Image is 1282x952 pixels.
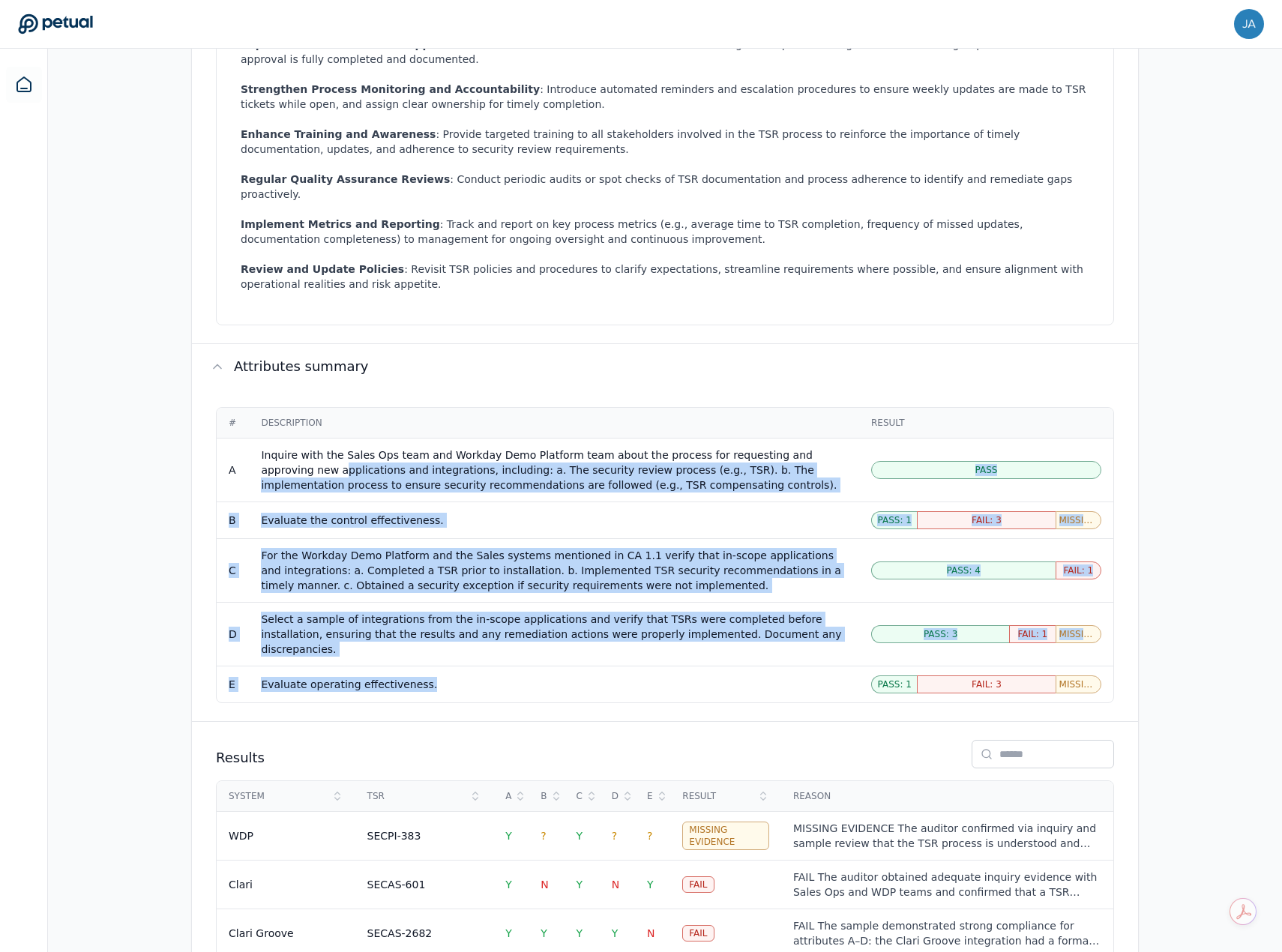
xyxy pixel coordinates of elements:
[972,678,1002,690] span: Fail: 3
[217,501,249,538] td: B
[241,262,1095,292] li: : Revisit TSR policies and procedures to clarify expectations, streamline requirements where poss...
[877,514,911,526] span: Pass: 1
[682,790,769,802] div: Result
[647,830,652,842] span: ?
[1063,564,1093,576] span: Fail: 1
[261,417,847,429] div: Description
[367,828,421,843] div: SECPI-383
[612,790,623,802] div: D
[541,927,547,939] span: Y
[505,790,517,802] div: A
[261,612,847,657] div: Select a sample of integrations from the in-scope applications and verify that TSRs were complete...
[241,37,1095,67] li: : Establish automated checks or workflow gates to prevent integrations from moving to production ...
[217,602,249,666] td: D
[793,790,1101,802] div: Reason
[241,217,1095,247] li: : Track and report on key process metrics (e.g., average time to TSR completion, frequency of mis...
[261,548,847,593] div: For the Workday Demo Platform and the Sales systems mentioned in CA 1.1 verify that in-scope appl...
[1059,678,1098,690] span: Missing Evidence: 1
[241,172,1095,202] li: : Conduct periodic audits or spot checks of TSR documentation and process adherence to identify a...
[577,879,583,891] span: Y
[241,173,450,185] strong: Regular Quality Assurance Reviews
[682,925,714,942] div: Fail
[216,747,265,768] h2: Results
[241,82,1095,112] li: : Introduce automated reminders and escalation procedures to ensure weekly updates are made to TS...
[261,677,847,692] div: Evaluate operating effectiveness.
[18,13,93,34] a: Go to Dashboard
[612,830,617,842] span: ?
[241,127,1095,157] li: : Provide targeted training to all stakeholders involved in the TSR process to reinforce the impo...
[229,828,253,843] div: WDP
[6,67,42,103] a: Dashboard
[793,821,1101,851] div: MISSING EVIDENCE The auditor confirmed via inquiry and sample review that the TSR process is unde...
[217,666,249,702] td: E
[577,927,583,939] span: Y
[261,448,847,492] div: Inquire with the Sales Ops team and Workday Demo Platform team about the process for requesting a...
[367,790,482,802] div: TSR
[793,870,1101,900] div: FAIL The auditor obtained adequate inquiry evidence with Sales Ops and WDP teams and confirmed th...
[241,38,513,50] strong: Implement Pre-Go-Live TSR Approval Controls
[975,464,998,476] span: Pass
[541,830,546,842] span: ?
[647,927,654,939] span: N
[871,417,1101,429] div: Result
[505,927,512,939] span: Y
[541,790,552,802] div: B
[1059,628,1098,640] span: Missing Evidence: 1
[217,538,249,602] td: C
[682,822,769,850] div: Missing Evidence
[577,830,583,842] span: Y
[612,927,619,939] span: Y
[972,514,1002,526] span: Fail: 3
[367,926,433,941] div: SECAS-2682
[229,417,237,429] div: #
[1059,514,1098,526] span: Missing Evidence: 1
[505,879,512,891] span: Y
[367,877,426,892] div: SECAS-601
[947,564,981,576] span: Pass: 4
[261,513,847,528] div: Evaluate the control effectiveness.
[577,790,588,802] div: C
[647,790,658,802] div: E
[241,83,540,95] strong: Strengthen Process Monitoring and Accountability
[877,678,911,690] span: Pass: 1
[192,344,1138,389] button: Attributes summary
[612,879,619,891] span: N
[234,356,369,377] h2: Attributes summary
[682,876,714,893] div: Fail
[1018,628,1048,640] span: Fail: 1
[505,830,512,842] span: Y
[229,877,253,892] div: Clari
[541,879,548,891] span: N
[229,790,343,802] div: System
[229,926,294,941] div: Clari Groove
[217,438,249,501] td: A
[241,263,404,275] strong: Review and Update Policies
[793,918,1101,948] div: FAIL The sample demonstrated strong compliance for attributes A–D: the Clari Groove integration h...
[1234,9,1264,39] img: jaysen.wibowo@workday.com
[241,218,440,230] strong: Implement Metrics and Reporting
[924,628,957,640] span: Pass: 3
[647,879,654,891] span: Y
[241,128,436,140] strong: Enhance Training and Awareness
